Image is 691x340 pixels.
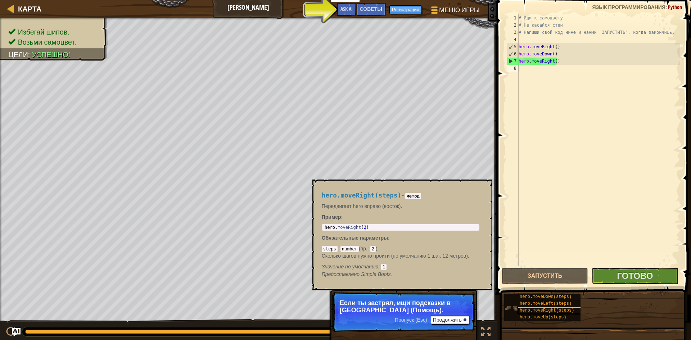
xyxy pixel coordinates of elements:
span: : [388,235,390,241]
span: hero.moveUp(steps) [520,315,566,320]
span: Python [668,4,682,10]
code: number [340,246,359,252]
span: Возьми самоцвет. [18,38,76,46]
button: Продолжить [431,315,469,325]
button: Ctrl + P: Play [4,325,18,340]
strong: : [322,214,343,220]
button: Переключить полноэкранный режим [479,325,493,340]
h4: - [322,192,479,199]
li: Избегай шипов. [8,27,100,37]
span: Предоставлено [322,271,361,277]
div: 2 [507,22,519,29]
span: : [367,246,370,251]
span: : [338,246,340,251]
span: Меню игры [439,5,480,15]
span: Советы [360,5,382,12]
code: steps [322,246,338,252]
button: Запустить [502,268,588,284]
code: 2 [370,246,376,252]
span: Успешно! [32,51,71,59]
span: : [665,4,668,10]
div: 1 [507,14,519,22]
span: Значение по умолчанию [322,264,378,269]
span: Пропуск (Esc) [395,317,427,323]
button: Готово [592,268,678,284]
div: 6 [507,50,519,58]
div: 5 [507,43,519,50]
span: Обязательные параметры [322,235,388,241]
span: hero.moveDown(steps) [520,294,572,299]
p: Сколько шагов нужно пройти (по умолчанию 1 шаг, 12 метров). [322,252,479,259]
button: Регистрация [389,5,422,14]
div: 8 [507,65,519,72]
span: : [28,51,32,59]
button: Ask AI [12,328,21,336]
span: Ask AI [340,5,353,12]
span: Цели [8,51,28,59]
span: Карта [18,4,41,14]
div: ( ) [322,245,479,270]
span: hero.moveRight(steps) [520,308,574,313]
div: 4 [507,36,519,43]
span: Избегай шипов. [18,28,69,36]
code: 1 [381,264,387,270]
p: Если ты застрял, ищи подсказки в [GEOGRAPHIC_DATA] (Помощь). [340,299,468,314]
code: метод [405,193,421,199]
button: Меню игры [425,3,484,20]
a: Карта [14,4,41,14]
span: пр. [361,246,367,251]
span: hero.moveLeft(steps) [520,301,572,306]
button: Ask AI [337,3,356,16]
p: Передвигает hero вправо (восток). [322,203,479,210]
span: Готово [617,270,653,281]
img: portrait.png [504,301,518,315]
span: Язык программирования [592,4,665,10]
em: Simple Boots. [322,271,392,277]
div: 3 [507,29,519,36]
span: : [378,264,381,269]
span: Пример [322,214,341,220]
div: 7 [507,58,519,65]
span: hero.moveRight(steps) [322,192,401,199]
li: Возьми самоцвет. [8,37,100,47]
